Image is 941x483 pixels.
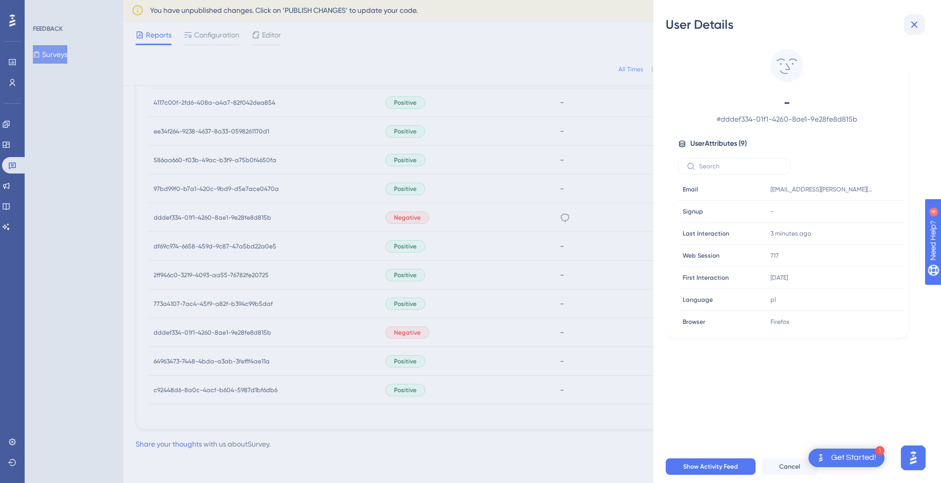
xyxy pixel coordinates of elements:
div: User Details [666,16,929,33]
button: Cancel [762,458,818,475]
span: Cancel [779,462,800,471]
div: 1 [875,446,884,455]
span: 717 [770,252,779,260]
input: Search [699,163,782,170]
span: pl [770,296,776,304]
div: 4 [71,5,74,13]
button: Show Activity Feed [666,458,756,475]
time: 3 minutes ago [770,230,811,237]
span: User Attributes ( 9 ) [690,138,747,150]
span: First Interaction [683,274,729,282]
span: Firefox [770,318,789,326]
div: Get Started! [831,452,876,463]
span: - [770,207,774,216]
time: [DATE] [770,274,788,281]
span: Need Help? [24,3,64,15]
img: launcher-image-alternative-text [815,452,827,464]
span: Language [683,296,713,304]
span: Email [683,185,698,194]
span: # dddef334-01f1-4260-8ae1-9e28fe8d815b [697,113,877,125]
span: - [697,94,877,111]
span: Show Activity Feed [683,462,738,471]
iframe: UserGuiding AI Assistant Launcher [898,442,929,473]
span: Browser [683,318,705,326]
div: Open Get Started! checklist, remaining modules: 1 [808,449,884,467]
span: Signup [683,207,703,216]
span: Web Session [683,252,720,260]
span: [EMAIL_ADDRESS][PERSON_NAME][PERSON_NAME][DOMAIN_NAME] [770,185,873,194]
span: Last Interaction [683,229,729,238]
